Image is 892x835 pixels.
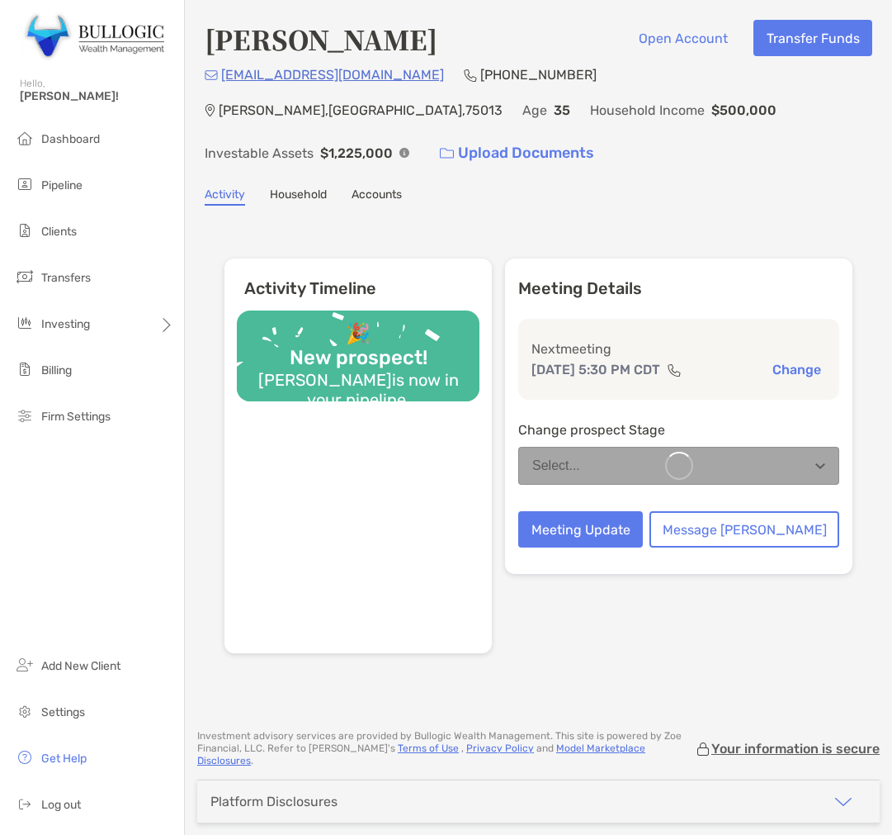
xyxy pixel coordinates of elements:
img: firm-settings icon [15,406,35,425]
p: [PHONE_NUMBER] [480,64,597,85]
div: 🎉 [339,322,377,346]
button: Open Account [625,20,740,56]
span: Pipeline [41,178,83,192]
button: Transfer Funds [753,20,872,56]
a: Household [270,187,327,206]
span: Investing [41,317,90,331]
div: New prospect! [283,346,434,370]
p: Age [522,100,547,121]
p: Household Income [590,100,705,121]
img: transfers icon [15,267,35,287]
p: 35 [554,100,570,121]
a: Terms of Use [398,742,459,754]
p: [PERSON_NAME] , [GEOGRAPHIC_DATA] , 75013 [219,100,503,121]
h6: Activity Timeline [224,259,492,298]
img: clients icon [15,221,35,240]
span: [PERSON_NAME]! [20,89,174,103]
img: settings icon [15,701,35,721]
span: Billing [41,363,72,377]
span: Firm Settings [41,410,111,424]
p: $500,000 [711,100,776,121]
img: icon arrow [833,792,853,812]
span: Add New Client [41,659,120,673]
img: Info Icon [399,148,409,158]
span: Log out [41,798,81,812]
img: dashboard icon [15,128,35,148]
img: Email Icon [205,70,218,80]
img: pipeline icon [15,174,35,194]
button: Meeting Update [518,511,643,548]
a: Activity [205,187,245,206]
img: Phone Icon [464,69,477,82]
button: Change [767,361,826,378]
p: [DATE] 5:30 PM CDT [531,359,660,380]
p: Meeting Details [518,278,839,299]
img: Location Icon [205,104,215,117]
span: Dashboard [41,132,100,146]
img: button icon [440,148,454,159]
span: Get Help [41,752,87,766]
span: Settings [41,705,85,719]
span: Transfers [41,271,91,285]
div: Platform Disclosures [210,794,337,809]
p: [EMAIL_ADDRESS][DOMAIN_NAME] [221,64,444,85]
span: Clients [41,225,77,239]
a: Privacy Policy [466,742,534,754]
img: Zoe Logo [20,7,164,66]
h4: [PERSON_NAME] [205,20,437,58]
img: billing icon [15,359,35,379]
img: communication type [667,363,682,377]
div: [PERSON_NAME] is now in your pipeline. [237,370,479,410]
a: Accounts [352,187,402,206]
img: get-help icon [15,747,35,767]
img: investing icon [15,313,35,333]
img: logout icon [15,794,35,814]
p: Next meeting [531,339,826,359]
p: $1,225,000 [320,143,393,164]
p: Investment advisory services are provided by Bullogic Wealth Management . This site is powered by... [197,730,695,767]
p: Investable Assets [205,143,314,164]
p: Your information is secure [711,741,880,757]
a: Model Marketplace Disclosures [197,742,645,766]
img: add_new_client icon [15,655,35,675]
button: Message [PERSON_NAME] [649,511,839,548]
p: Change prospect Stage [518,420,839,440]
a: Upload Documents [429,135,605,171]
